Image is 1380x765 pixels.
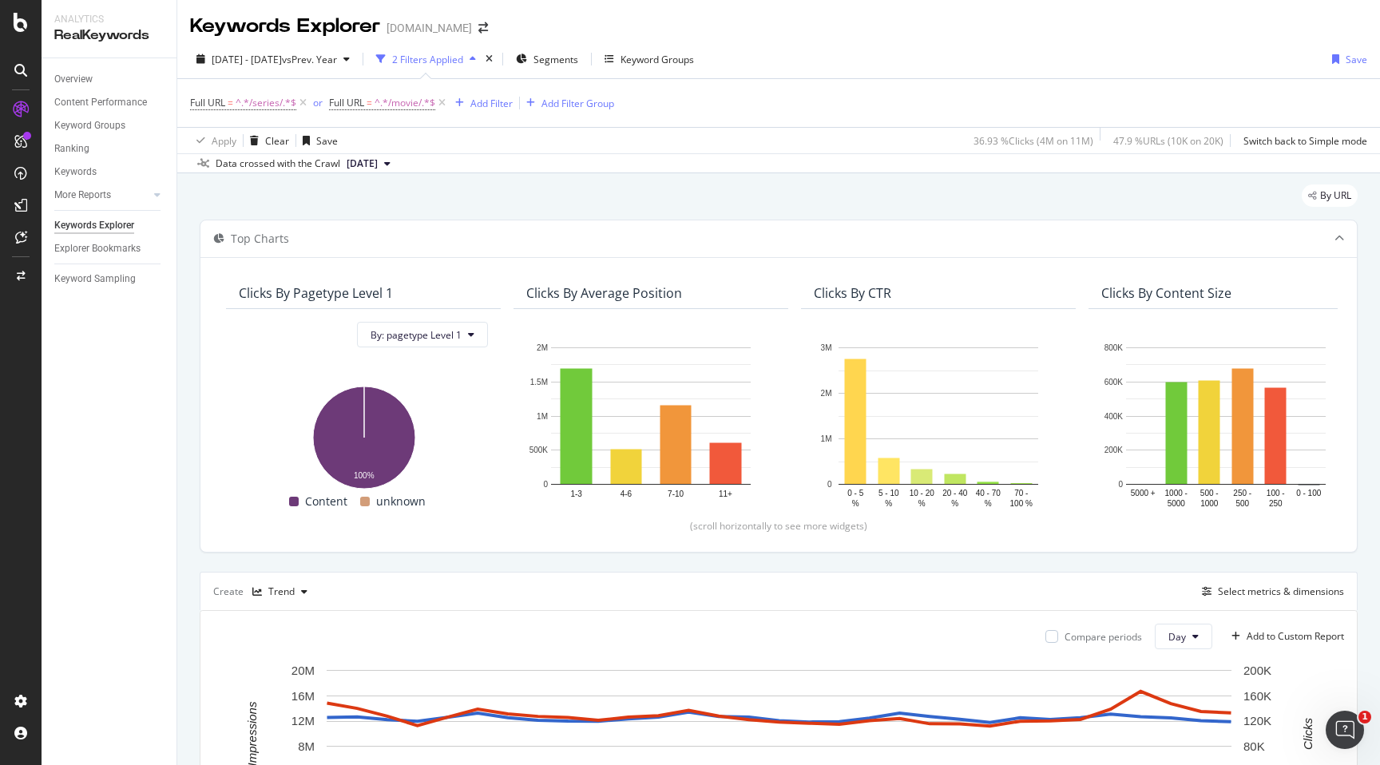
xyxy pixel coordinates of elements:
button: Save [1326,46,1367,72]
a: Ranking [54,141,165,157]
text: 600K [1104,378,1124,386]
div: A chart. [239,378,488,492]
span: = [367,96,372,109]
div: Keywords Explorer [190,13,380,40]
a: Keywords [54,164,165,180]
span: Content [305,492,347,511]
button: Add Filter [449,93,513,113]
span: vs Prev. Year [282,53,337,66]
a: Keywords Explorer [54,217,165,234]
div: 36.93 % Clicks ( 4M on 11M ) [974,134,1093,148]
text: 0 - 100 [1296,489,1322,497]
text: 1-3 [570,490,582,498]
button: 2 Filters Applied [370,46,482,72]
button: or [313,95,323,110]
div: Save [1346,53,1367,66]
div: Select metrics & dimensions [1218,585,1344,598]
text: 0 [827,480,832,489]
div: Overview [54,71,93,88]
div: Trend [268,587,295,597]
text: 80K [1243,739,1265,753]
text: 10 - 20 [910,489,935,497]
button: Select metrics & dimensions [1196,582,1344,601]
text: 160K [1243,689,1271,703]
button: Switch back to Simple mode [1237,128,1367,153]
div: Compare periods [1065,630,1142,644]
a: Keyword Groups [54,117,165,134]
div: [DOMAIN_NAME] [387,20,472,36]
text: 0 [1118,480,1123,489]
a: Content Performance [54,94,165,111]
div: Data crossed with the Crawl [216,157,340,171]
text: 1M [821,434,832,443]
text: 500 [1235,499,1249,508]
text: 250 - [1233,489,1251,497]
text: 7-10 [668,490,684,498]
text: 250 [1269,499,1283,508]
span: By: pagetype Level 1 [371,328,462,342]
button: Save [296,128,338,153]
button: Day [1155,624,1212,649]
span: Segments [533,53,578,66]
text: 200K [1243,664,1271,677]
div: Save [316,134,338,148]
svg: A chart. [1101,339,1350,511]
span: 2025 Jul. 26th [347,157,378,171]
text: 100% [354,471,375,480]
button: Apply [190,128,236,153]
span: By URL [1320,191,1351,200]
text: 12M [291,715,315,728]
div: Add Filter Group [541,97,614,110]
text: 1.5M [530,378,548,386]
text: 1000 [1200,499,1219,508]
div: Top Charts [231,231,289,247]
span: [DATE] - [DATE] [212,53,282,66]
div: Keyword Groups [54,117,125,134]
div: Clicks By pagetype Level 1 [239,285,393,301]
div: Keyword Groups [621,53,694,66]
svg: A chart. [526,339,775,511]
div: Clicks By Average Position [526,285,682,301]
div: times [482,51,496,67]
button: By: pagetype Level 1 [357,322,488,347]
button: [DATE] - [DATE]vsPrev. Year [190,46,356,72]
text: 11+ [719,490,732,498]
a: Keyword Sampling [54,271,165,287]
div: arrow-right-arrow-left [478,22,488,34]
text: 4-6 [621,490,632,498]
div: Keyword Sampling [54,271,136,287]
span: ^.*/movie/.*$ [375,92,435,114]
a: Overview [54,71,165,88]
button: Keyword Groups [598,46,700,72]
text: 120K [1243,715,1271,728]
button: Clear [244,128,289,153]
text: % [852,499,859,508]
a: More Reports [54,187,149,204]
button: Add Filter Group [520,93,614,113]
text: 40 - 70 [976,489,1001,497]
div: Ranking [54,141,89,157]
div: Content Performance [54,94,147,111]
span: 1 [1358,711,1371,723]
span: Full URL [329,96,364,109]
text: % [885,499,892,508]
div: RealKeywords [54,26,164,45]
text: 20 - 40 [942,489,968,497]
div: (scroll horizontally to see more widgets) [220,519,1338,533]
div: 2 Filters Applied [392,53,463,66]
text: 2M [537,343,548,352]
text: 1M [537,412,548,421]
button: [DATE] [340,154,397,173]
div: legacy label [1302,184,1358,207]
text: 100 - [1267,489,1285,497]
div: Keywords [54,164,97,180]
text: 0 [543,480,548,489]
text: 16M [291,689,315,703]
text: 500 - [1200,489,1219,497]
span: = [228,96,233,109]
text: % [985,499,992,508]
span: unknown [376,492,426,511]
a: Explorer Bookmarks [54,240,165,257]
text: 3M [821,343,832,352]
